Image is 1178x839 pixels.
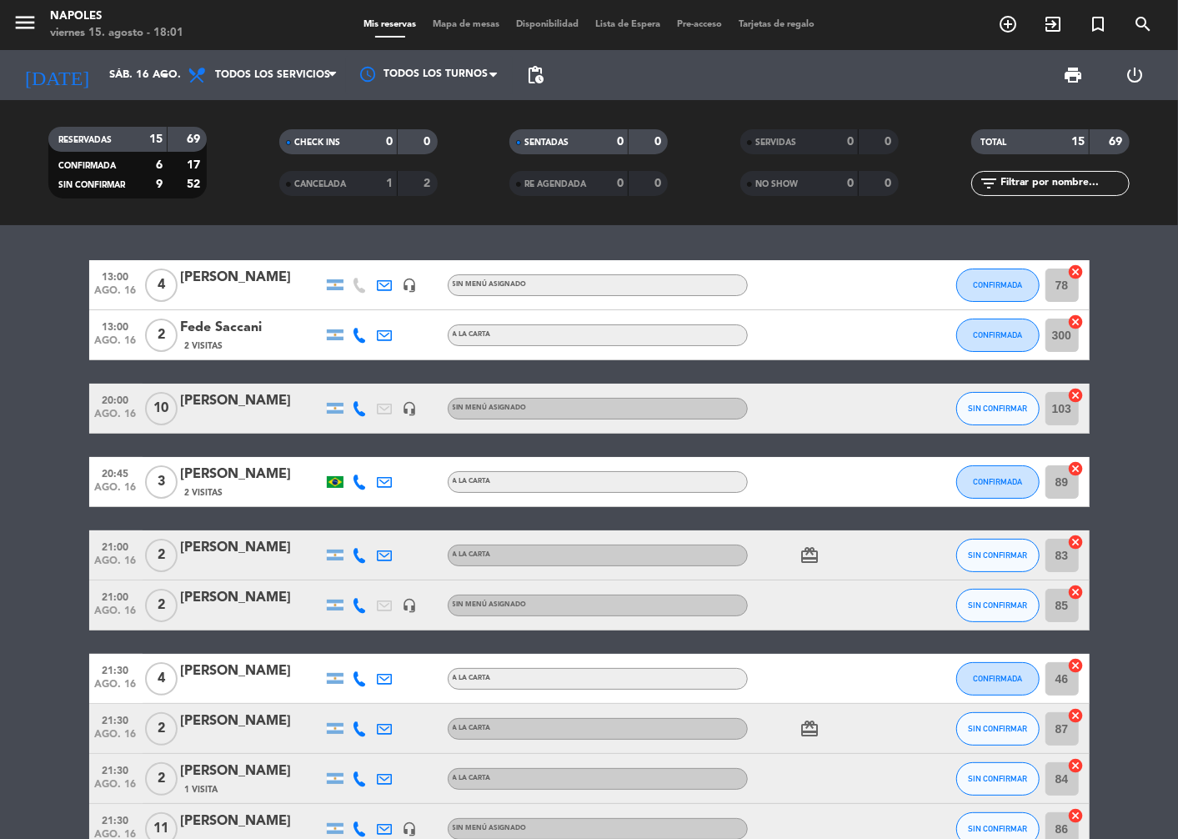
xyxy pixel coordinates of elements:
span: NO SHOW [755,180,798,188]
i: cancel [1068,314,1085,330]
strong: 17 [187,159,203,171]
span: CONFIRMADA [973,280,1022,289]
button: CONFIRMADA [956,319,1040,352]
span: 4 [145,662,178,696]
i: search [1133,14,1153,34]
span: 21:00 [95,536,137,555]
span: SIN CONFIRMAR [968,600,1027,610]
span: A LA CARTA [453,478,491,485]
div: [PERSON_NAME] [181,464,323,485]
div: LOG OUT [1104,50,1165,100]
span: A LA CARTA [453,551,491,558]
button: menu [13,10,38,41]
span: SIN CONFIRMAR [968,550,1027,560]
span: 2 [145,319,178,352]
span: A LA CARTA [453,725,491,731]
strong: 0 [847,136,854,148]
span: CONFIRMADA [58,162,116,170]
button: CONFIRMADA [956,662,1040,696]
span: Sin menú asignado [453,825,527,831]
span: A LA CARTA [453,675,491,681]
span: 21:30 [95,810,137,829]
strong: 0 [424,136,434,148]
input: Filtrar por nombre... [1000,174,1129,193]
span: ago. 16 [95,482,137,501]
button: CONFIRMADA [956,269,1040,302]
i: cancel [1068,657,1085,674]
span: Sin menú asignado [453,601,527,608]
span: Sin menú asignado [453,404,527,411]
button: SIN CONFIRMAR [956,392,1040,425]
span: 2 [145,539,178,572]
span: Tarjetas de regalo [730,20,823,29]
strong: 15 [1071,136,1085,148]
span: Mapa de mesas [424,20,508,29]
i: headset_mic [403,278,418,293]
span: A LA CARTA [453,775,491,781]
strong: 0 [654,136,664,148]
span: SENTADAS [524,138,569,147]
span: 2 [145,589,178,622]
span: CHECK INS [294,138,340,147]
strong: 0 [617,136,624,148]
span: ago. 16 [95,555,137,575]
span: A LA CARTA [453,331,491,338]
i: filter_list [980,173,1000,193]
span: CONFIRMADA [973,330,1022,339]
div: [PERSON_NAME] [181,267,323,289]
button: SIN CONFIRMAR [956,762,1040,796]
span: ago. 16 [95,779,137,798]
i: cancel [1068,707,1085,724]
strong: 52 [187,178,203,190]
span: 21:30 [95,710,137,729]
span: RESERVADAS [58,136,112,144]
span: Mis reservas [355,20,424,29]
span: SIN CONFIRMAR [968,404,1027,413]
strong: 6 [156,159,163,171]
span: RE AGENDADA [524,180,586,188]
strong: 0 [885,136,895,148]
div: [PERSON_NAME] [181,761,323,782]
span: 13:00 [95,266,137,285]
span: CONFIRMADA [973,477,1022,486]
span: Lista de Espera [587,20,669,29]
span: 2 [145,712,178,746]
i: exit_to_app [1043,14,1063,34]
button: CONFIRMADA [956,465,1040,499]
span: 20:45 [95,463,137,482]
i: cancel [1068,584,1085,600]
span: ago. 16 [95,335,137,354]
i: headset_mic [403,401,418,416]
i: cancel [1068,757,1085,774]
i: cancel [1068,460,1085,477]
span: ago. 16 [95,285,137,304]
i: power_settings_new [1125,65,1145,85]
strong: 0 [847,178,854,189]
span: 3 [145,465,178,499]
span: 21:30 [95,760,137,779]
span: 2 [145,762,178,796]
i: card_giftcard [800,719,820,739]
span: 10 [145,392,178,425]
span: ago. 16 [95,605,137,625]
strong: 0 [885,178,895,189]
span: 21:30 [95,660,137,679]
i: cancel [1068,534,1085,550]
strong: 0 [617,178,624,189]
span: 1 Visita [185,783,218,796]
i: card_giftcard [800,545,820,565]
i: arrow_drop_down [155,65,175,85]
div: [PERSON_NAME] [181,811,323,832]
span: 2 Visitas [185,339,223,353]
span: SERVIDAS [755,138,796,147]
span: SIN CONFIRMAR [968,774,1027,783]
span: Todos los servicios [215,69,330,81]
span: SIN CONFIRMAR [968,724,1027,733]
span: SIN CONFIRMAR [968,824,1027,833]
span: 4 [145,269,178,302]
span: 21:00 [95,586,137,605]
strong: 2 [424,178,434,189]
span: SIN CONFIRMAR [58,181,125,189]
i: add_circle_outline [998,14,1018,34]
span: 2 Visitas [185,486,223,500]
